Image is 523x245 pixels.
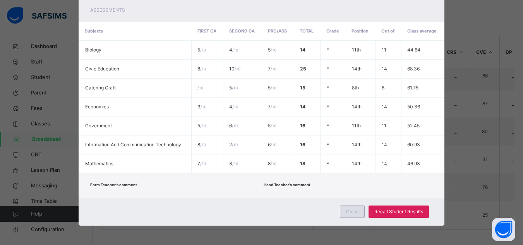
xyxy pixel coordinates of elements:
[326,85,329,91] span: F
[200,48,206,52] span: / 10
[300,161,305,166] span: 18
[326,47,329,53] span: F
[197,123,206,128] span: 5
[268,66,276,72] span: 7
[85,161,113,166] span: Mathematics
[300,85,305,91] span: 15
[326,28,339,34] span: Grade
[300,104,305,110] span: 14
[382,47,386,53] span: 11
[264,183,310,187] span: Head Teacher's comment
[382,66,387,72] span: 14
[90,7,125,13] span: Assessments
[232,105,238,109] span: / 10
[271,86,276,90] span: / 10
[374,208,423,215] span: Recall Student Results
[300,66,306,72] span: 25
[229,47,238,53] span: 4
[268,123,276,128] span: 5
[229,85,238,91] span: 5
[382,85,384,91] span: 8
[197,66,206,72] span: 8
[382,104,387,110] span: 14
[197,86,203,90] span: / 10
[407,28,437,34] span: Class average
[90,183,137,187] span: Form Teacher's comment
[85,28,103,34] span: Subjects
[407,66,420,72] span: 68.36
[268,47,276,53] span: 5
[352,161,362,166] span: 14th
[407,161,420,166] span: 46.93
[232,48,238,52] span: / 10
[271,142,276,147] span: / 10
[271,123,276,128] span: / 10
[229,142,238,147] span: 2
[271,161,276,166] span: / 10
[382,123,386,128] span: 11
[232,142,238,147] span: / 10
[85,47,101,53] span: Biology
[326,123,329,128] span: F
[271,48,276,52] span: / 10
[197,142,206,147] span: 8
[407,123,420,128] span: 52.45
[407,104,420,110] span: 50.36
[197,161,206,166] span: 7
[352,104,362,110] span: 14th
[229,28,255,34] span: SECOND CA
[382,142,387,147] span: 14
[352,123,361,128] span: 11th
[326,142,329,147] span: F
[229,104,238,110] span: 4
[326,104,329,110] span: F
[268,28,287,34] span: PRO/ASS
[346,208,358,215] span: Close
[229,66,240,72] span: 10
[326,66,329,72] span: F
[352,66,362,72] span: 14th
[407,142,420,147] span: 60.93
[352,142,362,147] span: 14th
[271,105,276,109] span: / 10
[381,28,394,34] span: Out of
[300,142,305,147] span: 16
[201,105,206,109] span: / 10
[200,67,206,71] span: / 10
[200,123,206,128] span: / 10
[352,47,361,53] span: 11th
[197,104,206,110] span: 3
[85,104,109,110] span: Economics
[326,161,329,166] span: F
[232,161,238,166] span: / 10
[268,161,276,166] span: 8
[352,28,369,34] span: Position
[229,123,238,128] span: 6
[85,142,181,147] span: Information And Communication Technology
[300,123,305,128] span: 16
[235,67,240,71] span: / 10
[268,85,276,91] span: 5
[232,123,238,128] span: / 10
[382,161,387,166] span: 14
[229,161,238,166] span: 3
[407,85,418,91] span: 61.75
[85,123,112,128] span: Government
[197,28,216,34] span: FIRST CA
[300,47,305,53] span: 14
[85,85,116,91] span: Catering Craft
[200,142,206,147] span: / 10
[300,28,314,34] span: Total
[85,66,119,72] span: Civic Education
[200,161,206,166] span: / 10
[232,86,238,90] span: / 10
[268,142,276,147] span: 6
[197,47,206,53] span: 5
[268,104,276,110] span: 7
[352,85,359,91] span: 8th
[271,67,276,71] span: / 10
[492,218,515,241] button: Open asap
[407,47,420,53] span: 44.64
